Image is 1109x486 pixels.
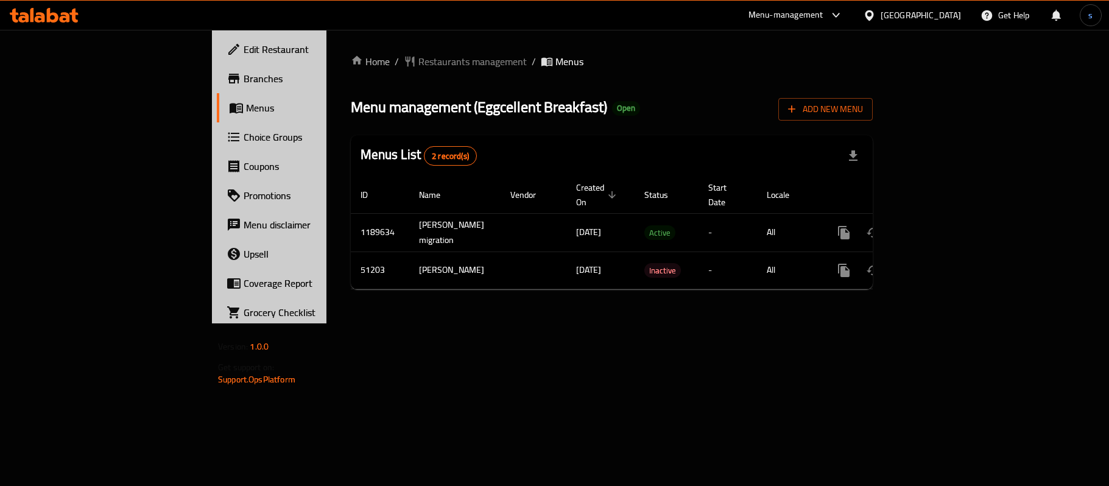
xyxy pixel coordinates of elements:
[576,224,601,240] span: [DATE]
[576,262,601,278] span: [DATE]
[217,152,397,181] a: Coupons
[576,180,620,210] span: Created On
[244,247,387,261] span: Upsell
[881,9,961,22] div: [GEOGRAPHIC_DATA]
[788,102,863,117] span: Add New Menu
[859,218,888,247] button: Change Status
[829,256,859,285] button: more
[244,71,387,86] span: Branches
[217,298,397,327] a: Grocery Checklist
[218,359,274,375] span: Get support on:
[244,130,387,144] span: Choice Groups
[708,180,742,210] span: Start Date
[217,210,397,239] a: Menu disclaimer
[250,339,269,354] span: 1.0.0
[778,98,873,121] button: Add New Menu
[244,42,387,57] span: Edit Restaurant
[644,188,684,202] span: Status
[217,181,397,210] a: Promotions
[244,305,387,320] span: Grocery Checklist
[839,141,868,171] div: Export file
[757,213,820,252] td: All
[418,54,527,69] span: Restaurants management
[555,54,583,69] span: Menus
[217,269,397,298] a: Coverage Report
[699,213,757,252] td: -
[532,54,536,69] li: /
[217,93,397,122] a: Menus
[419,188,456,202] span: Name
[757,252,820,289] td: All
[424,150,476,162] span: 2 record(s)
[409,213,501,252] td: [PERSON_NAME] migration
[361,188,384,202] span: ID
[217,35,397,64] a: Edit Restaurant
[218,372,295,387] a: Support.OpsPlatform
[612,101,640,116] div: Open
[644,263,681,278] div: Inactive
[244,159,387,174] span: Coupons
[644,226,675,240] span: Active
[1088,9,1093,22] span: s
[510,188,552,202] span: Vendor
[699,252,757,289] td: -
[748,8,823,23] div: Menu-management
[244,217,387,232] span: Menu disclaimer
[644,264,681,278] span: Inactive
[351,54,873,69] nav: breadcrumb
[218,339,248,354] span: Version:
[217,239,397,269] a: Upsell
[612,103,640,113] span: Open
[424,146,477,166] div: Total records count
[859,256,888,285] button: Change Status
[820,177,956,214] th: Actions
[767,188,805,202] span: Locale
[246,100,387,115] span: Menus
[217,64,397,93] a: Branches
[404,54,527,69] a: Restaurants management
[351,93,607,121] span: Menu management ( Eggcellent Breakfast )
[217,122,397,152] a: Choice Groups
[351,177,956,289] table: enhanced table
[829,218,859,247] button: more
[244,188,387,203] span: Promotions
[644,225,675,240] div: Active
[361,146,477,166] h2: Menus List
[409,252,501,289] td: [PERSON_NAME]
[244,276,387,291] span: Coverage Report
